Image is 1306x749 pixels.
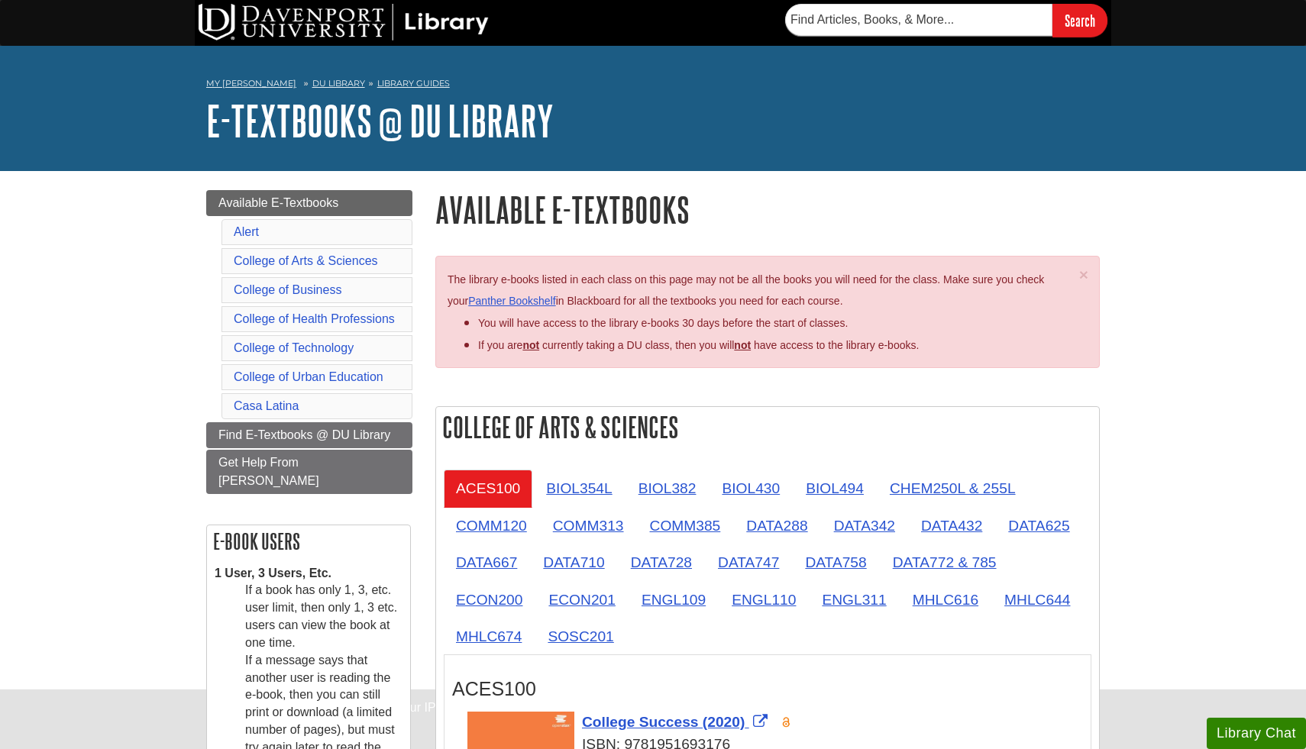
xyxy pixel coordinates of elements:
a: College of Urban Education [234,370,383,383]
button: Library Chat [1207,718,1306,749]
strong: not [522,339,539,351]
a: Get Help From [PERSON_NAME] [206,450,412,494]
span: Available E-Textbooks [218,196,338,209]
a: BIOL430 [710,470,792,507]
a: MHLC644 [992,581,1082,618]
a: CHEM250L & 255L [878,470,1028,507]
a: DATA625 [996,507,1081,544]
a: Library Guides [377,78,450,89]
span: × [1079,266,1088,283]
nav: breadcrumb [206,73,1100,98]
span: If you are currently taking a DU class, then you will have access to the library e-books. [478,339,919,351]
a: My [PERSON_NAME] [206,77,296,90]
a: MHLC616 [900,581,991,618]
a: BIOL354L [534,470,624,507]
a: Casa Latina [234,399,299,412]
a: ENGL109 [629,581,718,618]
a: COMM385 [638,507,733,544]
a: DATA432 [909,507,994,544]
a: DATA667 [444,544,529,581]
a: DATA288 [734,507,819,544]
h3: ACES100 [452,678,1083,700]
span: You will have access to the library e-books 30 days before the start of classes. [478,317,848,329]
a: DATA728 [619,544,704,581]
a: SOSC201 [535,618,626,655]
a: College of Arts & Sciences [234,254,378,267]
h2: College of Arts & Sciences [436,407,1099,447]
a: Find E-Textbooks @ DU Library [206,422,412,448]
span: College Success (2020) [582,714,745,730]
span: Get Help From [PERSON_NAME] [218,456,319,487]
h2: E-book Users [207,525,410,557]
a: Alert [234,225,259,238]
a: COMM313 [541,507,636,544]
u: not [734,339,751,351]
a: Link opens in new window [582,714,771,730]
a: DATA747 [706,544,791,581]
a: College of Technology [234,341,354,354]
a: DATA772 & 785 [881,544,1009,581]
dt: 1 User, 3 Users, Etc. [215,565,402,583]
a: E-Textbooks @ DU Library [206,97,554,144]
a: ENGL311 [810,581,898,618]
a: ECON200 [444,581,535,618]
a: ECON201 [536,581,627,618]
a: Available E-Textbooks [206,190,412,216]
form: Searches DU Library's articles, books, and more [785,4,1107,37]
a: DATA710 [531,544,616,581]
a: DU Library [312,78,365,89]
img: DU Library [199,4,489,40]
input: Find Articles, Books, & More... [785,4,1052,36]
a: COMM120 [444,507,539,544]
a: ENGL110 [719,581,808,618]
a: ACES100 [444,470,532,507]
a: DATA342 [822,507,907,544]
a: Panther Bookshelf [468,295,555,307]
a: BIOL382 [626,470,709,507]
button: Close [1079,266,1088,282]
h1: Available E-Textbooks [435,190,1100,229]
input: Search [1052,4,1107,37]
span: Find E-Textbooks @ DU Library [218,428,390,441]
a: BIOL494 [794,470,876,507]
a: MHLC674 [444,618,534,655]
img: Open Access [781,716,792,728]
a: DATA758 [793,544,878,581]
span: The library e-books listed in each class on this page may not be all the books you will need for ... [448,273,1044,308]
a: College of Business [234,283,341,296]
a: College of Health Professions [234,312,395,325]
